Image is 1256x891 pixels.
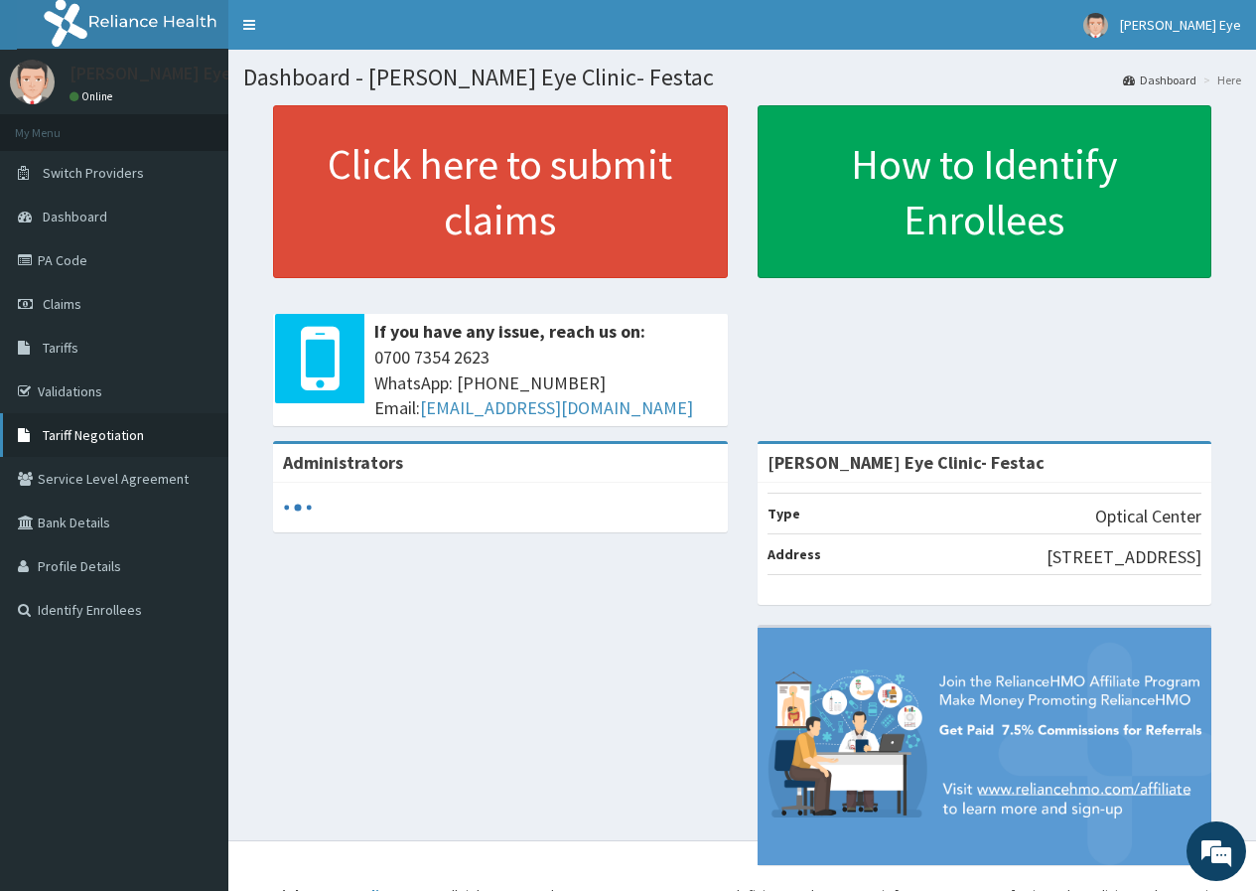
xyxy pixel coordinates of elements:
[768,545,821,563] b: Address
[768,451,1045,474] strong: [PERSON_NAME] Eye Clinic- Festac
[768,505,800,522] b: Type
[758,105,1212,278] a: How to Identify Enrollees
[70,65,231,82] p: [PERSON_NAME] Eye
[70,89,117,103] a: Online
[1095,504,1201,529] p: Optical Center
[43,208,107,225] span: Dashboard
[283,493,313,522] svg: audio-loading
[1123,72,1196,88] a: Dashboard
[758,628,1212,865] img: provider-team-banner.png
[10,60,55,104] img: User Image
[374,345,718,421] span: 0700 7354 2623 WhatsApp: [PHONE_NUMBER] Email:
[1120,16,1241,34] span: [PERSON_NAME] Eye
[1083,13,1108,38] img: User Image
[1047,544,1201,570] p: [STREET_ADDRESS]
[43,164,144,182] span: Switch Providers
[43,339,78,357] span: Tariffs
[374,320,645,343] b: If you have any issue, reach us on:
[243,65,1241,90] h1: Dashboard - [PERSON_NAME] Eye Clinic- Festac
[43,295,81,313] span: Claims
[273,105,728,278] a: Click here to submit claims
[420,396,693,419] a: [EMAIL_ADDRESS][DOMAIN_NAME]
[1198,72,1241,88] li: Here
[43,426,144,444] span: Tariff Negotiation
[283,451,403,474] b: Administrators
